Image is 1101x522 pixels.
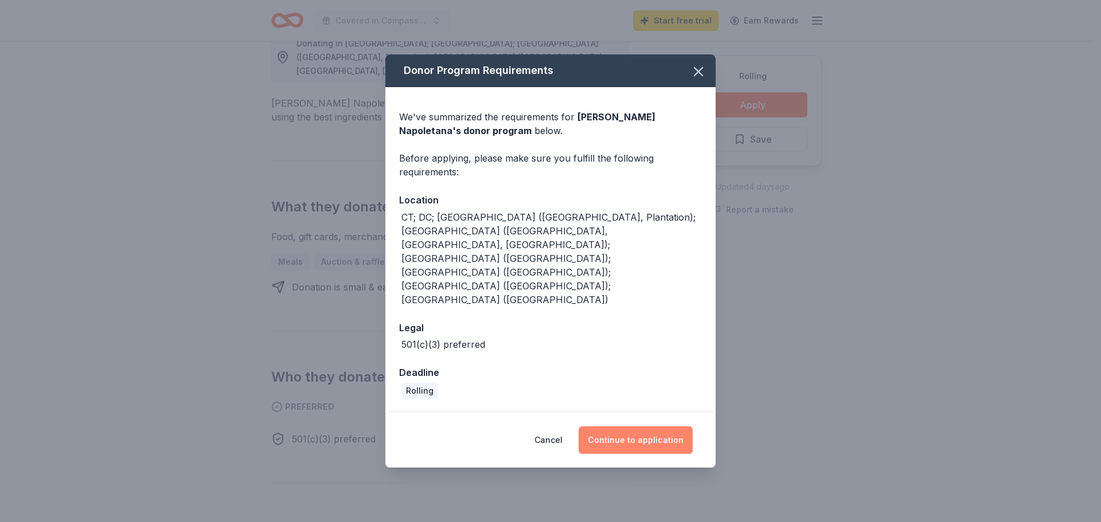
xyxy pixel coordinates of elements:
[385,54,716,87] div: Donor Program Requirements
[534,426,563,454] button: Cancel
[399,320,702,335] div: Legal
[401,210,702,307] div: CT; DC; [GEOGRAPHIC_DATA] ([GEOGRAPHIC_DATA], Plantation); [GEOGRAPHIC_DATA] ([GEOGRAPHIC_DATA], ...
[399,193,702,207] div: Location
[399,151,702,179] div: Before applying, please make sure you fulfill the following requirements:
[399,110,702,138] div: We've summarized the requirements for below.
[401,383,438,399] div: Rolling
[401,337,485,351] div: 501(c)(3) preferred
[579,426,693,454] button: Continue to application
[399,365,702,380] div: Deadline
